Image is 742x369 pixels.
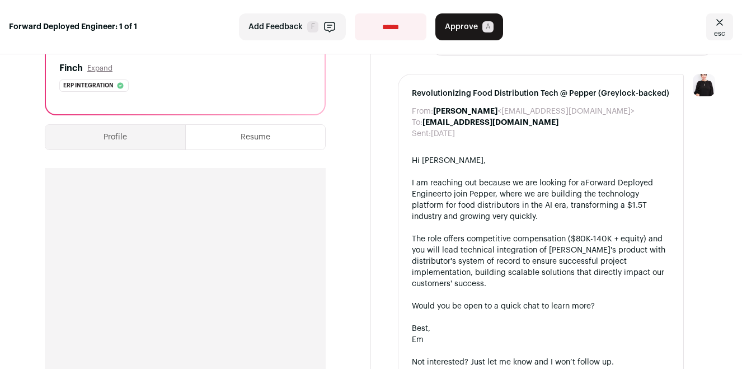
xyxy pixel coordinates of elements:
span: Approve [445,21,478,32]
dt: To: [412,117,422,128]
div: I am reaching out because we are looking for a to join Pepper, where we are building the technolo... [412,178,670,222]
dd: [DATE] [431,128,455,139]
dd: <[EMAIL_ADDRESS][DOMAIN_NAME]> [433,106,635,117]
span: Add Feedback [248,21,303,32]
button: Expand [87,64,112,73]
div: Em [412,334,670,345]
h2: Finch [59,62,83,75]
div: The role offers competitive compensation ($80K-140K + equity) and you will lead technical integra... [412,233,670,289]
span: A [482,21,494,32]
span: F [307,21,318,32]
dt: From: [412,106,433,117]
span: esc [714,29,725,38]
div: Hi [PERSON_NAME], [412,155,670,166]
button: Resume [186,125,325,150]
span: Erp integration [63,80,114,91]
button: Approve A [435,13,503,40]
button: Profile [45,125,185,150]
div: Best, [412,323,670,334]
span: Revolutionizing Food Distribution Tech @ Pepper (Greylock-backed) [412,88,670,99]
a: Close [706,13,733,40]
dt: Sent: [412,128,431,139]
img: 9240684-medium_jpg [693,74,715,96]
strong: Forward Deployed Engineer: 1 of 1 [9,21,137,32]
div: Would you be open to a quick chat to learn more? [412,301,670,312]
button: Add Feedback F [239,13,346,40]
b: [PERSON_NAME] [433,108,497,115]
div: Not interested? Just let me know and I won’t follow up. [412,357,670,368]
b: [EMAIL_ADDRESS][DOMAIN_NAME] [422,119,558,127]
